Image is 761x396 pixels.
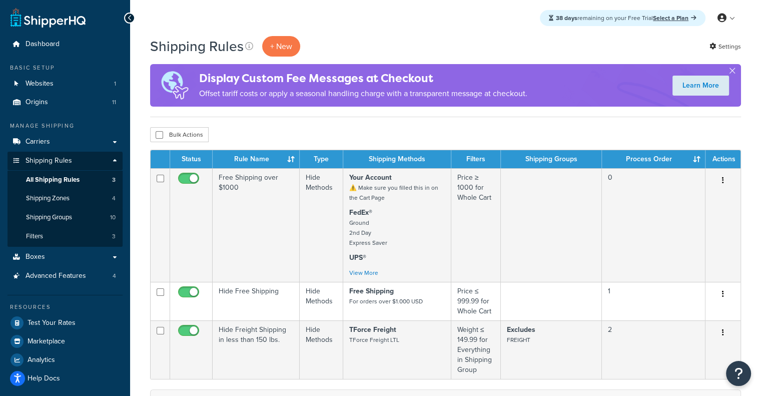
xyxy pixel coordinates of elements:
a: Origins 11 [8,93,123,112]
th: Actions [705,150,740,168]
span: Help Docs [28,374,60,383]
td: Weight ≤ 149.99 for Everything in Shipping Group [451,320,501,379]
span: Filters [26,232,43,241]
span: Advanced Features [26,272,86,280]
span: Shipping Rules [26,157,72,165]
td: Hide Freight Shipping in less than 150 lbs. [213,320,300,379]
a: ShipperHQ Home [11,8,86,28]
td: Hide Methods [300,168,343,282]
p: Offset tariff costs or apply a seasonal handling charge with a transparent message at checkout. [199,87,527,101]
td: Price ≤ 999.99 for Whole Cart [451,282,501,320]
h4: Display Custom Fee Messages at Checkout [199,70,527,87]
span: 4 [113,272,116,280]
a: Help Docs [8,369,123,387]
td: Price ≥ 1000 for Whole Cart [451,168,501,282]
small: Ground 2nd Day Express Saver [349,218,387,247]
strong: Excludes [507,324,535,335]
span: Shipping Zones [26,194,70,203]
li: Shipping Zones [8,189,123,208]
div: Basic Setup [8,64,123,72]
a: Shipping Zones 4 [8,189,123,208]
th: Shipping Methods [343,150,451,168]
small: FREIGHT [507,335,530,344]
strong: UPS® [349,252,366,263]
td: Hide Methods [300,282,343,320]
a: Advanced Features 4 [8,267,123,285]
span: Carriers [26,138,50,146]
a: Carriers [8,133,123,151]
span: 3 [112,232,116,241]
div: Resources [8,303,123,311]
small: For orders over $1.000 USD [349,297,423,306]
span: 11 [112,98,116,107]
strong: TForce Freight [349,324,396,335]
th: Process Order : activate to sort column ascending [602,150,705,168]
a: All Shipping Rules 3 [8,171,123,189]
li: Origins [8,93,123,112]
a: Select a Plan [653,14,696,23]
th: Filters [451,150,501,168]
td: Hide Free Shipping [213,282,300,320]
button: Open Resource Center [726,361,751,386]
button: Bulk Actions [150,127,209,142]
span: Marketplace [28,337,65,346]
a: Test Your Rates [8,314,123,332]
strong: Free Shipping [349,286,394,296]
th: Rule Name : activate to sort column ascending [213,150,300,168]
a: Dashboard [8,35,123,54]
strong: FedEx® [349,207,372,218]
a: Analytics [8,351,123,369]
small: TForce Freight LTL [349,335,399,344]
a: View More [349,268,378,277]
h1: Shipping Rules [150,37,244,56]
div: Manage Shipping [8,122,123,130]
a: Shipping Groups 10 [8,208,123,227]
span: 10 [110,213,116,222]
div: remaining on your Free Trial [540,10,705,26]
span: Websites [26,80,54,88]
span: All Shipping Rules [26,176,80,184]
span: Origins [26,98,48,107]
a: Filters 3 [8,227,123,246]
td: 2 [602,320,705,379]
p: + New [262,36,300,57]
li: Shipping Groups [8,208,123,227]
span: 3 [112,176,116,184]
span: Shipping Groups [26,213,72,222]
li: All Shipping Rules [8,171,123,189]
th: Shipping Groups [501,150,602,168]
td: 0 [602,168,705,282]
strong: 38 days [556,14,577,23]
span: Test Your Rates [28,319,76,327]
span: 4 [112,194,116,203]
span: Dashboard [26,40,60,49]
span: Analytics [28,356,55,364]
strong: Your Account [349,172,392,183]
td: Free Shipping over $1000 [213,168,300,282]
li: Advanced Features [8,267,123,285]
a: Shipping Rules [8,152,123,170]
a: Websites 1 [8,75,123,93]
a: Boxes [8,248,123,266]
small: ⚠️ Make sure you filled this in on the Cart Page [349,183,438,202]
a: Learn More [672,76,729,96]
span: Boxes [26,253,45,261]
li: Shipping Rules [8,152,123,247]
a: Settings [709,40,741,54]
th: Status [170,150,213,168]
img: duties-banner-06bc72dcb5fe05cb3f9472aba00be2ae8eb53ab6f0d8bb03d382ba314ac3c341.png [150,64,199,107]
li: Websites [8,75,123,93]
a: Marketplace [8,332,123,350]
th: Type [300,150,343,168]
td: 1 [602,282,705,320]
span: 1 [114,80,116,88]
td: Hide Methods [300,320,343,379]
li: Filters [8,227,123,246]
